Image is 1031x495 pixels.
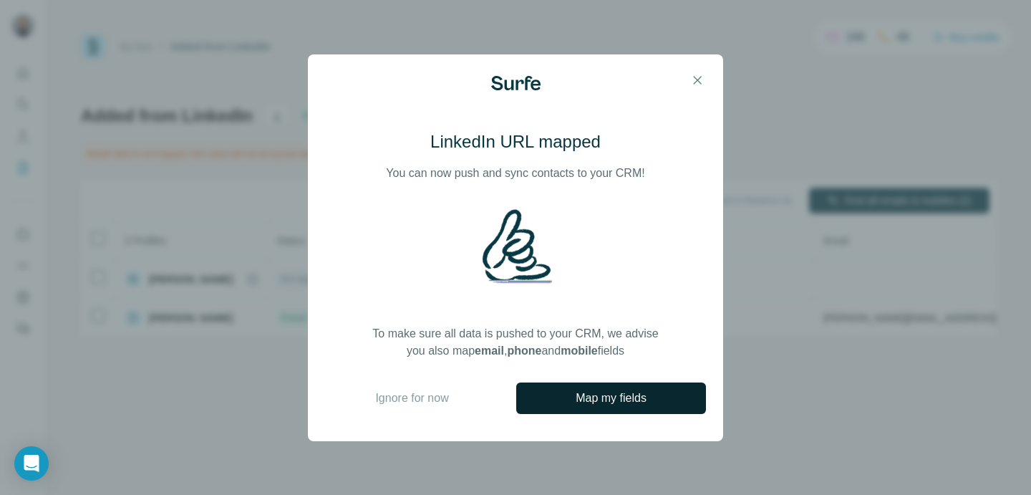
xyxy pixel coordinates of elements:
p: You can now push and sync contacts to your CRM! [386,165,644,182]
h3: LinkedIn URL mapped [430,130,601,153]
p: To make sure all data is pushed to your CRM, we advise you also map , and fields [372,325,659,360]
strong: mobile [561,345,598,357]
div: Open Intercom Messenger [14,446,49,481]
span: Map my fields [576,390,647,407]
button: Ignore for now [325,390,499,407]
img: Illustration - Shaka [477,208,554,285]
img: Surfe Logo [491,76,541,91]
strong: email [475,345,504,357]
strong: phone [507,345,541,357]
button: Map my fields [516,383,706,414]
span: Ignore for now [375,390,448,407]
